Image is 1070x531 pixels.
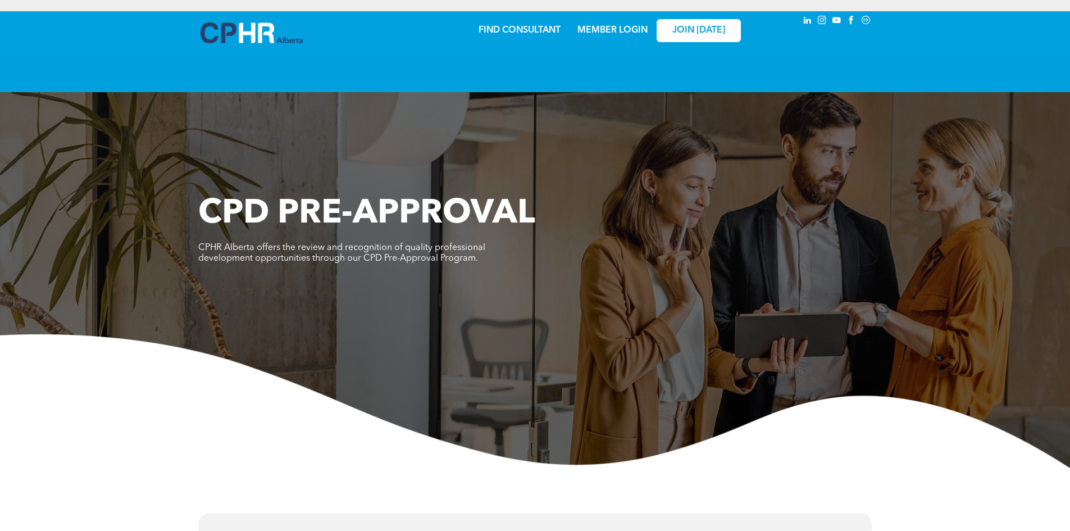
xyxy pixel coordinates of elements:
[479,26,561,35] a: FIND CONSULTANT
[198,197,535,231] span: CPD PRE-APPROVAL
[577,26,648,35] a: MEMBER LOGIN
[657,19,741,42] a: JOIN [DATE]
[845,14,858,29] a: facebook
[860,14,872,29] a: Social network
[198,243,485,263] span: CPHR Alberta offers the review and recognition of quality professional development opportunities ...
[802,14,814,29] a: linkedin
[831,14,843,29] a: youtube
[201,22,303,43] img: A blue and white logo for cp alberta
[816,14,828,29] a: instagram
[672,25,725,36] span: JOIN [DATE]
